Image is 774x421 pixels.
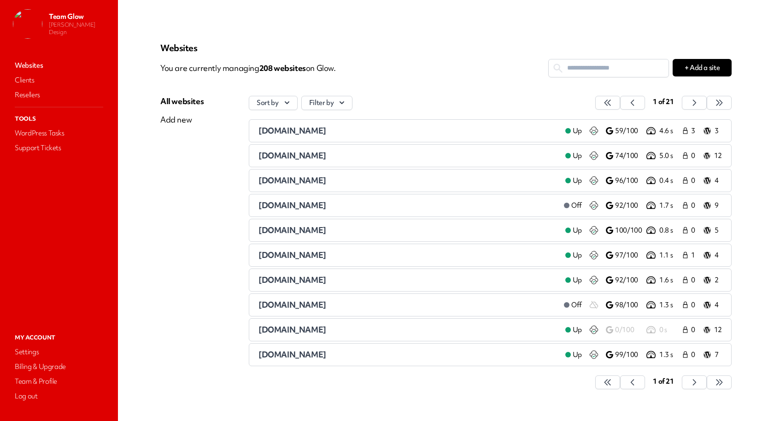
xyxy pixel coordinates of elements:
a: Up [558,150,589,161]
a: Up [558,250,589,261]
a: Clients [13,74,105,87]
p: 5 [715,226,722,235]
a: Websites [13,59,105,72]
p: My Account [13,332,105,344]
span: Up [573,126,582,136]
p: 0 s [659,325,681,335]
span: 1 [691,251,698,260]
p: [PERSON_NAME] Design [49,21,111,36]
p: 2 [715,275,722,285]
p: 98/100 [615,300,645,310]
a: [DOMAIN_NAME] [258,150,558,161]
span: Off [571,201,582,210]
a: 96/100 0.4 s [606,175,681,186]
a: 3 [681,125,700,136]
a: 59/100 4.6 s [606,125,681,136]
span: [DOMAIN_NAME] [258,299,326,310]
a: 12 [704,150,722,161]
p: 4 [715,300,722,310]
span: 0 [691,151,698,161]
span: 0 [691,201,698,210]
a: 0 [681,324,700,335]
span: [DOMAIN_NAME] [258,349,326,360]
a: Off [557,299,589,310]
a: 7 [704,349,722,360]
a: 100/100 0.8 s [606,225,681,236]
span: 1 of 21 [653,97,674,106]
span: Up [573,325,582,335]
a: 92/100 1.7 s [606,200,681,211]
span: 0 [691,325,698,335]
span: 208 website [259,63,306,73]
a: 9 [704,200,722,211]
p: 4 [715,176,722,186]
a: 92/100 1.6 s [606,275,681,286]
p: 1.6 s [659,275,681,285]
p: 5.0 s [659,151,681,161]
span: [DOMAIN_NAME] [258,250,326,260]
p: 4 [715,251,722,260]
p: 99/100 [615,350,645,360]
a: Team & Profile [13,375,105,388]
p: 100/100 [615,226,645,235]
a: [DOMAIN_NAME] [258,225,558,236]
p: 97/100 [615,251,645,260]
div: All websites [160,96,204,107]
a: 4 [704,299,722,310]
span: [DOMAIN_NAME] [258,125,326,136]
a: [DOMAIN_NAME] [258,175,558,186]
a: 0 [681,349,700,360]
p: 4.6 s [659,126,681,136]
a: WordPress Tasks [13,127,105,140]
a: 4 [704,250,722,261]
a: [DOMAIN_NAME] [258,200,557,211]
a: Billing & Upgrade [13,360,105,373]
a: 0/100 0 s [606,324,681,335]
a: Off [557,200,589,211]
a: [DOMAIN_NAME] [258,275,558,286]
p: Tools [13,113,105,125]
p: You are currently managing on Glow. [160,59,548,77]
span: 0 [691,300,698,310]
a: 97/100 1.1 s [606,250,681,261]
a: 0 [681,299,700,310]
button: + Add a site [673,59,732,76]
p: Team Glow [49,12,111,21]
p: 7 [715,350,722,360]
button: Sort by [249,96,298,110]
span: Up [573,226,582,235]
span: [DOMAIN_NAME] [258,200,326,210]
a: 1 [681,250,700,261]
a: 5 [704,225,722,236]
span: 0 [691,275,698,285]
p: 92/100 [615,201,645,210]
p: 12 [714,325,722,335]
a: [DOMAIN_NAME] [258,125,558,136]
p: 1.1 s [659,251,681,260]
a: 4 [704,175,722,186]
a: 2 [704,275,722,286]
a: Up [558,324,589,335]
p: 59/100 [615,126,645,136]
a: [DOMAIN_NAME] [258,324,558,335]
a: [DOMAIN_NAME] [258,349,558,360]
span: Up [573,176,582,186]
p: 12 [714,151,722,161]
span: 0 [691,226,698,235]
a: [DOMAIN_NAME] [258,299,557,310]
p: 74/100 [615,151,645,161]
span: s [302,63,306,73]
a: Up [558,125,589,136]
span: [DOMAIN_NAME] [258,324,326,335]
p: 96/100 [615,176,645,186]
span: [DOMAIN_NAME] [258,275,326,285]
a: 3 [704,125,722,136]
a: 0 [681,150,700,161]
a: 98/100 1.3 s [606,299,681,310]
p: 9 [715,201,722,210]
p: 1.3 s [659,350,681,360]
